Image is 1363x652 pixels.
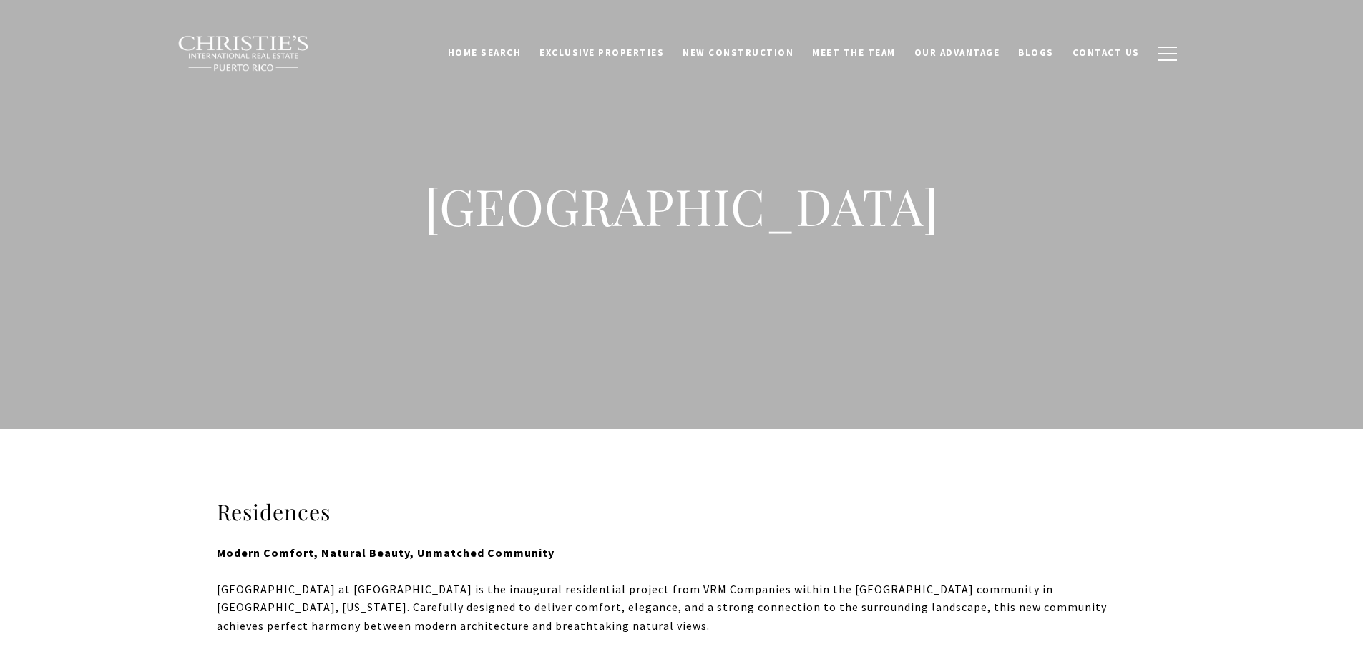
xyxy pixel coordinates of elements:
[914,47,1000,59] span: Our Advantage
[803,39,905,67] a: Meet the Team
[217,580,1147,636] p: [GEOGRAPHIC_DATA] at [GEOGRAPHIC_DATA] is the inaugural residential project from VRM Companies wi...
[1009,39,1063,67] a: Blogs
[439,39,531,67] a: Home Search
[683,47,793,59] span: New Construction
[905,39,1010,67] a: Our Advantage
[396,175,968,238] h1: [GEOGRAPHIC_DATA]
[217,545,555,560] strong: Modern Comfort, Natural Beauty, Unmatched Community
[530,39,673,67] a: Exclusive Properties
[217,498,1147,526] h3: Residences
[673,39,803,67] a: New Construction
[539,47,664,59] span: Exclusive Properties
[1073,47,1140,59] span: Contact Us
[1018,47,1054,59] span: Blogs
[177,35,311,72] img: Christie's International Real Estate black text logo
